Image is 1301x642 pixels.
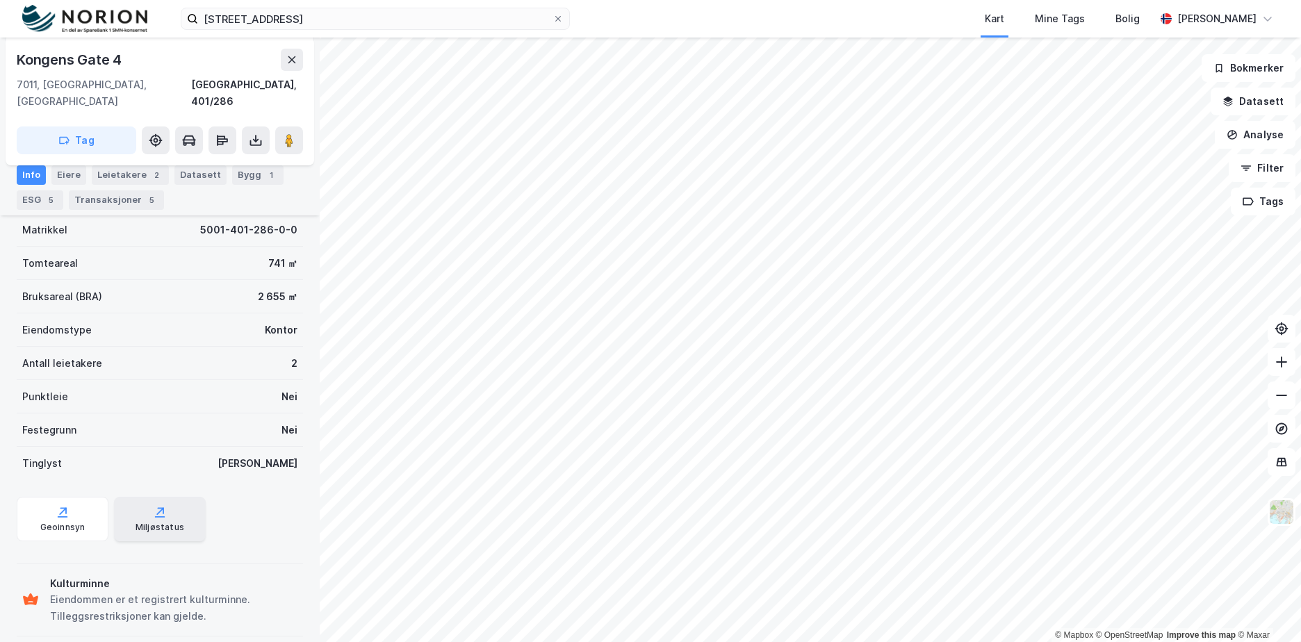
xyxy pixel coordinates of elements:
button: Tags [1231,188,1295,215]
div: Punktleie [22,388,68,405]
button: Bokmerker [1202,54,1295,82]
div: 5 [44,193,58,207]
a: Mapbox [1055,630,1093,640]
div: [PERSON_NAME] [218,455,297,472]
div: Nei [281,388,297,405]
button: Filter [1229,154,1295,182]
img: norion-logo.80e7a08dc31c2e691866.png [22,5,147,33]
div: Kontrollprogram for chat [1232,575,1301,642]
div: 2 655 ㎡ [258,288,297,305]
a: OpenStreetMap [1096,630,1163,640]
div: Kontor [265,322,297,338]
button: Tag [17,126,136,154]
div: Mine Tags [1035,10,1085,27]
div: [GEOGRAPHIC_DATA], 401/286 [191,76,303,110]
div: Bolig [1115,10,1140,27]
iframe: Chat Widget [1232,575,1301,642]
div: [PERSON_NAME] [1177,10,1257,27]
div: 7011, [GEOGRAPHIC_DATA], [GEOGRAPHIC_DATA] [17,76,191,110]
div: Kart [985,10,1004,27]
div: Eiendomstype [22,322,92,338]
div: 741 ㎡ [268,255,297,272]
div: Bruksareal (BRA) [22,288,102,305]
div: 2 [149,168,163,182]
div: 1 [264,168,278,182]
div: Miljøstatus [136,522,184,533]
div: 5 [145,193,158,207]
div: Geoinnsyn [40,522,85,533]
div: Leietakere [92,165,169,185]
div: Tomteareal [22,255,78,272]
div: Eiendommen er et registrert kulturminne. Tilleggsrestriksjoner kan gjelde. [50,591,297,625]
div: Matrikkel [22,222,67,238]
div: Bygg [232,165,284,185]
div: ESG [17,190,63,210]
img: Z [1268,499,1295,525]
div: Antall leietakere [22,355,102,372]
a: Improve this map [1167,630,1236,640]
button: Datasett [1211,88,1295,115]
div: Kulturminne [50,575,297,592]
div: 5001-401-286-0-0 [200,222,297,238]
div: Eiere [51,165,86,185]
div: Transaksjoner [69,190,164,210]
input: Søk på adresse, matrikkel, gårdeiere, leietakere eller personer [198,8,553,29]
div: Festegrunn [22,422,76,438]
div: 2 [291,355,297,372]
button: Analyse [1215,121,1295,149]
div: Info [17,165,46,185]
div: Nei [281,422,297,438]
div: Datasett [174,165,227,185]
div: Kongens Gate 4 [17,49,124,71]
div: Tinglyst [22,455,62,472]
